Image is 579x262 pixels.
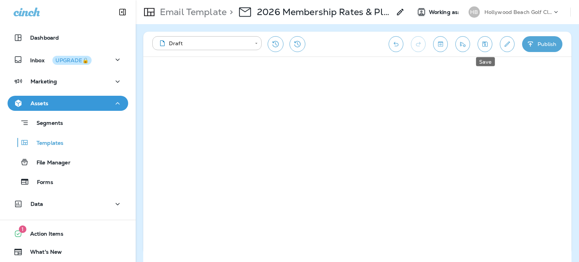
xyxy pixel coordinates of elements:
[8,74,128,89] button: Marketing
[8,52,128,67] button: InboxUPGRADE🔒
[29,159,70,167] p: File Manager
[476,57,495,66] div: Save
[8,115,128,131] button: Segments
[52,56,92,65] button: UPGRADE🔒
[29,179,53,186] p: Forms
[8,226,128,241] button: 1Action Items
[484,9,552,15] p: Hollywood Beach Golf Club
[289,36,305,52] button: View Changelog
[8,96,128,111] button: Assets
[19,225,26,233] span: 1
[469,6,480,18] div: HB
[23,249,62,258] span: What's New
[29,140,63,147] p: Templates
[455,36,470,52] button: Send test email
[31,100,48,106] p: Assets
[158,40,250,47] div: Draft
[112,5,133,20] button: Collapse Sidebar
[31,201,43,207] p: Data
[500,36,515,52] button: Edit details
[478,36,492,52] button: Save
[8,135,128,150] button: Templates
[29,120,63,127] p: Segments
[268,36,283,52] button: Restore from previous version
[55,58,89,63] div: UPGRADE🔒
[257,6,391,18] p: 2026 Membership Rates & Play Passes - 5/29 (4)
[227,6,233,18] p: >
[8,30,128,45] button: Dashboard
[8,196,128,211] button: Data
[522,36,562,52] button: Publish
[23,231,63,240] span: Action Items
[30,56,92,64] p: Inbox
[8,244,128,259] button: What's New
[389,36,403,52] button: Undo
[31,78,57,84] p: Marketing
[429,9,461,15] span: Working as:
[8,154,128,170] button: File Manager
[8,174,128,190] button: Forms
[157,6,227,18] p: Email Template
[433,36,448,52] button: Toggle preview
[30,35,59,41] p: Dashboard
